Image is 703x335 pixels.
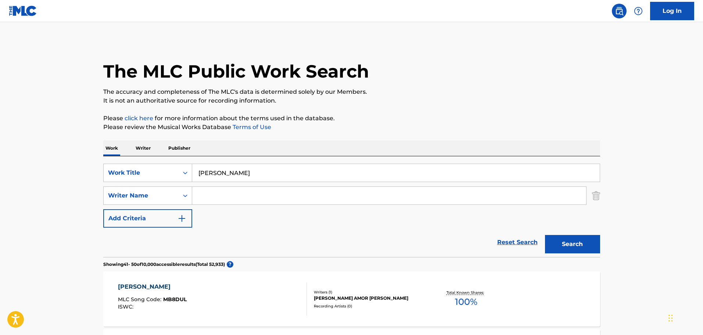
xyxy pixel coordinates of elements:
[494,234,541,250] a: Reset Search
[108,191,174,200] div: Writer Name
[103,164,600,257] form: Search Form
[455,295,477,309] span: 100 %
[118,282,187,291] div: [PERSON_NAME]
[118,296,163,303] span: MLC Song Code :
[108,168,174,177] div: Work Title
[118,303,135,310] span: ISWC :
[103,261,225,268] p: Showing 41 - 50 of 10,000 accessible results (Total 52,933 )
[668,307,673,329] div: Drag
[314,303,425,309] div: Recording Artists ( 0 )
[612,4,627,18] a: Public Search
[592,186,600,205] img: Delete Criterion
[103,209,192,228] button: Add Criteria
[634,7,643,15] img: help
[615,7,624,15] img: search
[177,214,186,223] img: 9d2ae6d4665cec9f34b9.svg
[166,140,193,156] p: Publisher
[103,271,600,327] a: [PERSON_NAME]MLC Song Code:MB8DULISWC:Writers (1)[PERSON_NAME] AMOR [PERSON_NAME]Recording Artist...
[650,2,694,20] a: Log In
[666,300,703,335] iframe: Chat Widget
[314,295,425,302] div: [PERSON_NAME] AMOR [PERSON_NAME]
[163,296,187,303] span: MB8DUL
[103,96,600,105] p: It is not an authoritative source for recording information.
[103,123,600,132] p: Please review the Musical Works Database
[133,140,153,156] p: Writer
[631,4,646,18] div: Help
[446,290,486,295] p: Total Known Shares:
[9,6,37,16] img: MLC Logo
[231,124,271,131] a: Terms of Use
[103,140,120,156] p: Work
[227,261,233,268] span: ?
[103,114,600,123] p: Please for more information about the terms used in the database.
[314,289,425,295] div: Writers ( 1 )
[125,115,153,122] a: click here
[103,88,600,96] p: The accuracy and completeness of The MLC's data is determined solely by our Members.
[545,235,600,253] button: Search
[103,60,369,82] h1: The MLC Public Work Search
